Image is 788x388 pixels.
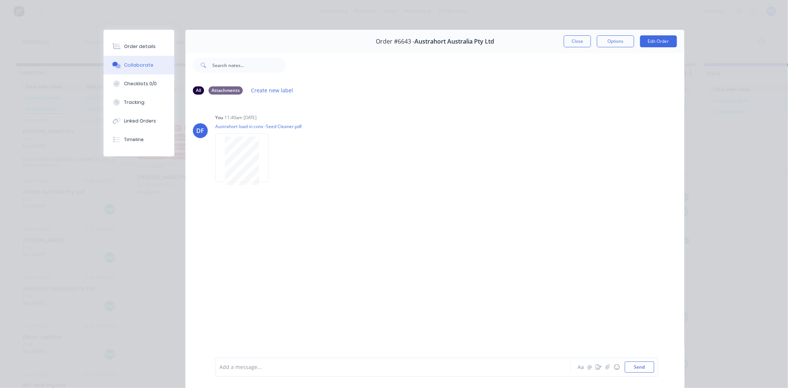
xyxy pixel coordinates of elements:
[193,86,204,95] div: All
[215,114,223,121] div: You
[209,86,243,95] div: Attachments
[215,123,302,130] p: Austrahort load in conv -Seed Cleaner.pdf
[625,362,654,373] button: Send
[414,38,494,45] span: Austrahort Australia Pty Ltd
[124,136,144,143] div: Timeline
[104,74,174,93] button: Checklists 0/0
[104,130,174,149] button: Timeline
[124,43,156,50] div: Order details
[585,363,594,372] button: @
[104,112,174,130] button: Linked Orders
[104,93,174,112] button: Tracking
[225,114,257,121] div: 11:40am [DATE]
[576,363,585,372] button: Aa
[104,56,174,74] button: Collaborate
[247,85,297,95] button: Create new label
[124,62,154,69] div: Collaborate
[597,35,634,47] button: Options
[124,118,156,124] div: Linked Orders
[376,38,414,45] span: Order #6643 -
[104,37,174,56] button: Order details
[612,363,621,372] button: ☺
[212,58,286,73] input: Search notes...
[124,80,157,87] div: Checklists 0/0
[124,99,145,106] div: Tracking
[564,35,591,47] button: Close
[640,35,677,47] button: Edit Order
[197,126,204,135] div: DF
